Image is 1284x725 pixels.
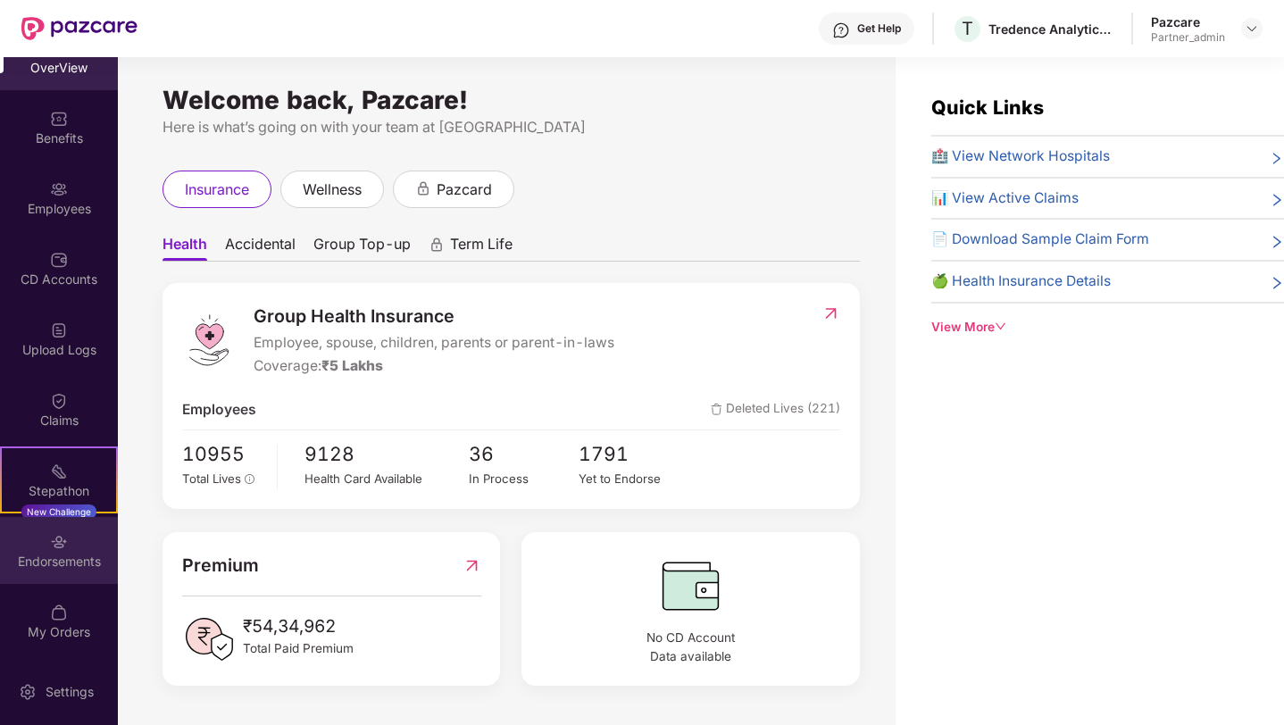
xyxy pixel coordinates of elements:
[50,533,68,551] img: svg+xml;base64,PHN2ZyBpZD0iRW5kb3JzZW1lbnRzIiB4bWxucz0iaHR0cDovL3d3dy53My5vcmcvMjAwMC9zdmciIHdpZH...
[21,17,138,40] img: New Pazcare Logo
[21,504,96,519] div: New Challenge
[163,93,860,107] div: Welcome back, Pazcare!
[303,179,362,201] span: wellness
[541,629,840,667] span: No CD Account Data available
[469,439,579,469] span: 36
[243,639,354,658] span: Total Paid Premium
[579,439,688,469] span: 1791
[40,683,99,701] div: Settings
[19,683,37,701] img: svg+xml;base64,PHN2ZyBpZD0iU2V0dGluZy0yMHgyMCIgeG1sbnM9Imh0dHA6Ly93d3cudzMub3JnLzIwMDAvc3ZnIiB3aW...
[254,355,614,378] div: Coverage:
[931,318,1284,337] div: View More
[450,235,513,261] span: Term Life
[1270,191,1284,210] span: right
[182,439,264,469] span: 10955
[857,21,901,36] div: Get Help
[163,235,207,261] span: Health
[931,271,1111,293] span: 🍏 Health Insurance Details
[321,357,383,374] span: ₹5 Lakhs
[304,439,469,469] span: 9128
[185,179,249,201] span: insurance
[313,235,411,261] span: Group Top-up
[931,187,1079,210] span: 📊 View Active Claims
[163,116,860,138] div: Here is what’s going on with your team at [GEOGRAPHIC_DATA]
[50,604,68,621] img: svg+xml;base64,PHN2ZyBpZD0iTXlfT3JkZXJzIiBkYXRhLW5hbWU9Ik15IE9yZGVycyIgeG1sbnM9Imh0dHA6Ly93d3cudz...
[245,474,255,485] span: info-circle
[1151,30,1225,45] div: Partner_admin
[832,21,850,39] img: svg+xml;base64,PHN2ZyBpZD0iSGVscC0zMngzMiIgeG1sbnM9Imh0dHA6Ly93d3cudzMub3JnLzIwMDAvc3ZnIiB3aWR0aD...
[1270,274,1284,293] span: right
[541,552,840,620] img: CDBalanceIcon
[995,321,1007,333] span: down
[711,399,840,421] span: Deleted Lives (221)
[1151,13,1225,30] div: Pazcare
[182,399,256,421] span: Employees
[711,404,722,415] img: deleteIcon
[254,332,614,354] span: Employee, spouse, children, parents or parent-in-laws
[243,612,354,639] span: ₹54,34,962
[225,235,296,261] span: Accidental
[182,612,236,666] img: PaidPremiumIcon
[415,180,431,196] div: animation
[931,146,1110,168] span: 🏥 View Network Hospitals
[469,470,579,488] div: In Process
[50,251,68,269] img: svg+xml;base64,PHN2ZyBpZD0iQ0RfQWNjb3VudHMiIGRhdGEtbmFtZT0iQ0QgQWNjb3VudHMiIHhtbG5zPSJodHRwOi8vd3...
[1270,149,1284,168] span: right
[2,482,116,500] div: Stepathon
[182,313,236,367] img: logo
[254,303,614,330] span: Group Health Insurance
[463,552,481,579] img: RedirectIcon
[437,179,492,201] span: pazcard
[50,392,68,410] img: svg+xml;base64,PHN2ZyBpZD0iQ2xhaW0iIHhtbG5zPSJodHRwOi8vd3d3LnczLm9yZy8yMDAwL3N2ZyIgd2lkdGg9IjIwIi...
[579,470,688,488] div: Yet to Endorse
[50,321,68,339] img: svg+xml;base64,PHN2ZyBpZD0iVXBsb2FkX0xvZ3MiIGRhdGEtbmFtZT0iVXBsb2FkIExvZ3MiIHhtbG5zPSJodHRwOi8vd3...
[988,21,1113,37] div: Tredence Analytics Solutions Private Limited
[182,552,259,579] span: Premium
[1245,21,1259,36] img: svg+xml;base64,PHN2ZyBpZD0iRHJvcGRvd24tMzJ4MzIiIHhtbG5zPSJodHRwOi8vd3d3LnczLm9yZy8yMDAwL3N2ZyIgd2...
[182,471,241,486] span: Total Lives
[931,96,1044,119] span: Quick Links
[1270,232,1284,251] span: right
[962,18,973,39] span: T
[50,180,68,198] img: svg+xml;base64,PHN2ZyBpZD0iRW1wbG95ZWVzIiB4bWxucz0iaHR0cDovL3d3dy53My5vcmcvMjAwMC9zdmciIHdpZHRoPS...
[50,462,68,480] img: svg+xml;base64,PHN2ZyB4bWxucz0iaHR0cDovL3d3dy53My5vcmcvMjAwMC9zdmciIHdpZHRoPSIyMSIgaGVpZ2h0PSIyMC...
[50,110,68,128] img: svg+xml;base64,PHN2ZyBpZD0iQmVuZWZpdHMiIHhtbG5zPSJodHRwOi8vd3d3LnczLm9yZy8yMDAwL3N2ZyIgd2lkdGg9Ij...
[931,229,1149,251] span: 📄 Download Sample Claim Form
[429,237,445,253] div: animation
[821,304,840,322] img: RedirectIcon
[304,470,469,488] div: Health Card Available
